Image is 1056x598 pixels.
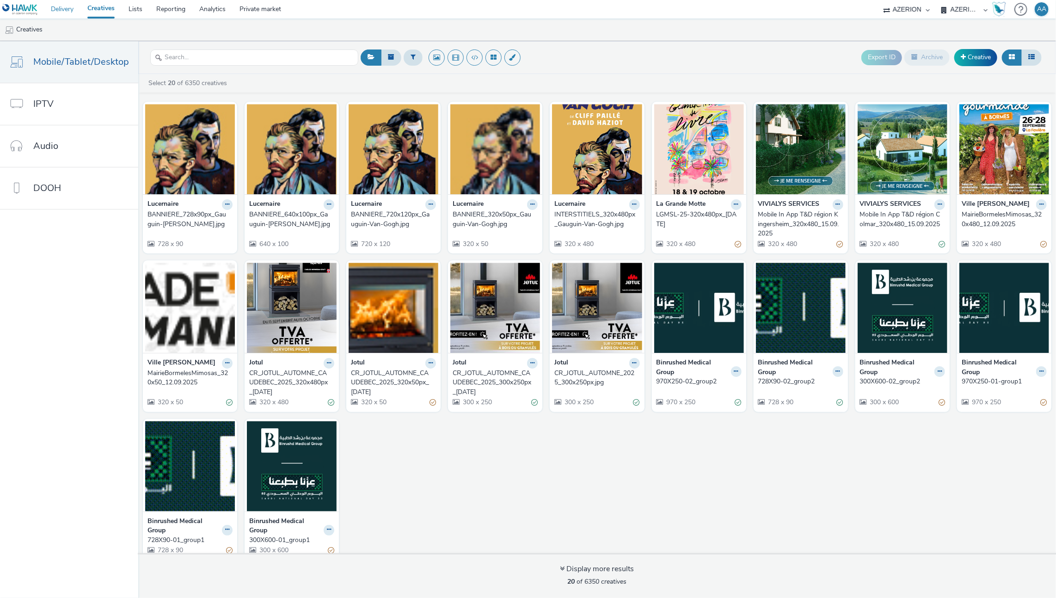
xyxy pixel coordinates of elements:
img: undefined Logo [2,4,38,15]
strong: Jotul [453,358,467,369]
div: CR_JOTUL_AUTOMNE_2025_300x250px.jpg [554,369,636,388]
span: 320 x 50 [360,398,387,407]
div: Valid [735,398,742,407]
div: Partially valid [735,239,742,249]
input: Search... [150,49,358,66]
a: 300X600-01_group1 [249,536,334,545]
a: CR_JOTUL_AUTOMNE_CAUDEBEC_2025_320x480px_[DATE] [249,369,334,397]
div: Partially valid [328,546,334,555]
a: 300X600-02_group2 [860,377,945,386]
div: 728X90-02_group2 [758,377,840,386]
img: CR_JOTUL_AUTOMNE_CAUDEBEC_2025_320x50px_12.09.2025 visual [349,263,438,353]
strong: Lucernaire [147,199,178,210]
a: BANNIERE_640x100px_Gauguin-[PERSON_NAME].jpg [249,210,334,229]
span: 320 x 50 [157,398,183,407]
img: BANNIERE_720x120px_Gauguin-Van-Gogh.jpg visual [349,104,438,194]
span: 728 x 90 [157,546,183,555]
strong: Binrushed Medical Group [962,358,1034,377]
span: 300 x 600 [258,546,289,555]
span: 320 x 480 [767,240,798,248]
span: Audio [33,139,58,153]
a: Select of 6350 creatives [147,79,231,87]
div: Partially valid [939,398,945,407]
span: DOOH [33,181,61,195]
a: 728X90-02_group2 [758,377,843,386]
div: Mobile In App T&D région Colmar_320x480_15.09.2025 [860,210,941,229]
button: Archive [904,49,950,65]
div: Partially valid [1040,239,1047,249]
a: MairieBormelesMimosas_320x480_12.09.2025 [962,210,1047,229]
span: 728 x 90 [157,240,183,248]
img: LGMSL-25-320x480px_15/09/2025 visual [654,104,744,194]
span: 970 x 250 [971,398,1001,407]
div: BANNIERE_640x100px_Gauguin-[PERSON_NAME].jpg [249,210,331,229]
div: Partially valid [226,546,233,555]
a: INTERSTITIELS_320x480px_Gauguin-Van-Gogh.jpg [554,210,639,229]
div: Mobile In App T&D région Kingersheim_320x480_15.09.2025 [758,210,840,238]
div: Partially valid [430,398,436,407]
a: Mobile In App T&D région Colmar_320x480_15.09.2025 [860,210,945,229]
span: Mobile/Tablet/Desktop [33,55,129,68]
a: Hawk Academy [992,2,1010,17]
img: BANNIERE_728x90px_Gauguin-Van-Gogh.jpg visual [145,104,235,194]
div: MairieBormelesMimosas_320x480_12.09.2025 [962,210,1043,229]
div: BANNIERE_728x90px_Gauguin-[PERSON_NAME].jpg [147,210,229,229]
div: Valid [633,398,640,407]
strong: Binrushed Medical Group [758,358,830,377]
div: MairieBormelesMimosas_320x50_12.09.2025 [147,369,229,388]
img: 300X600-02_group2 visual [858,263,947,353]
div: CR_JOTUL_AUTOMNE_CAUDEBEC_2025_320x480px_[DATE] [249,369,331,397]
span: 320 x 50 [462,240,488,248]
div: Partially valid [1040,398,1047,407]
span: 720 x 120 [360,240,390,248]
span: 300 x 600 [869,398,899,407]
img: Hawk Academy [992,2,1006,17]
img: 728X90-02_group2 visual [756,263,846,353]
strong: 20 [168,79,175,87]
div: Valid [328,398,334,407]
div: Valid [226,398,233,407]
a: BANNIERE_720x120px_Gauguin-Van-Gogh.jpg [351,210,436,229]
strong: Ville [PERSON_NAME] [147,358,215,369]
strong: Jotul [351,358,365,369]
div: Partially valid [837,239,843,249]
span: 320 x 480 [869,240,899,248]
span: 320 x 480 [666,240,696,248]
div: Valid [531,398,538,407]
span: 640 x 100 [258,240,289,248]
div: Display more results [560,564,634,574]
img: Mobile In App T&D région Kingersheim_320x480_15.09.2025 visual [756,104,846,194]
div: 300X600-01_group1 [249,536,331,545]
div: Valid [939,239,945,249]
a: BANNIERE_728x90px_Gauguin-[PERSON_NAME].jpg [147,210,233,229]
strong: Binrushed Medical Group [147,517,220,536]
div: BANNIERE_720x120px_Gauguin-Van-Gogh.jpg [351,210,432,229]
div: 970X250-02_group2 [657,377,738,386]
strong: Binrushed Medical Group [860,358,932,377]
strong: Lucernaire [351,199,382,210]
strong: Lucernaire [249,199,280,210]
div: BANNIERE_320x50px_Gauguin-Van-Gogh.jpg [453,210,534,229]
a: MairieBormelesMimosas_320x50_12.09.2025 [147,369,233,388]
a: 970X250-02_group2 [657,377,742,386]
img: 970X250-01-group1 visual [959,263,1049,353]
span: 320 x 480 [564,240,594,248]
a: CR_JOTUL_AUTOMNE_2025_300x250px.jpg [554,369,639,388]
strong: Lucernaire [453,199,484,210]
strong: Binrushed Medical Group [657,358,729,377]
a: CR_JOTUL_AUTOMNE_CAUDEBEC_2025_300x250px_[DATE] [453,369,538,397]
img: INTERSTITIELS_320x480px_Gauguin-Van-Gogh.jpg visual [552,104,642,194]
img: CR_JOTUL_AUTOMNE_CAUDEBEC_2025_320x480px_12.09.2025 visual [247,263,337,353]
span: of 6350 creatives [568,577,627,586]
strong: Lucernaire [554,199,585,210]
img: 970X250-02_group2 visual [654,263,744,353]
a: CR_JOTUL_AUTOMNE_CAUDEBEC_2025_320x50px_[DATE] [351,369,436,397]
img: mobile [5,25,14,35]
div: 970X250-01-group1 [962,377,1043,386]
a: Creative [954,49,997,66]
a: 728X90-01_group1 [147,536,233,545]
strong: La Grande Motte [657,199,706,210]
span: IPTV [33,97,54,111]
div: 728X90-01_group1 [147,536,229,545]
